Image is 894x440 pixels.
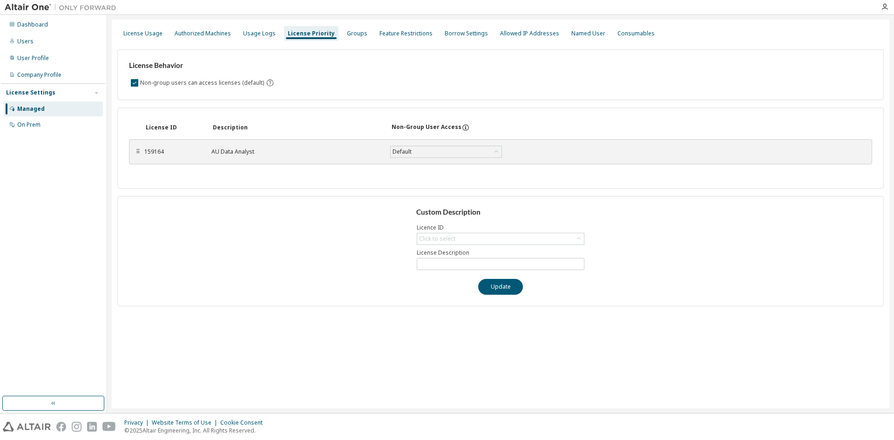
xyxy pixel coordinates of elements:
[6,89,55,96] div: License Settings
[419,235,455,243] div: Click to select
[124,426,268,434] p: © 2025 Altair Engineering, Inc. All Rights Reserved.
[500,30,559,37] div: Allowed IP Addresses
[417,233,584,244] div: Click to select
[124,419,152,426] div: Privacy
[3,422,51,432] img: altair_logo.svg
[123,30,163,37] div: License Usage
[175,30,231,37] div: Authorized Machines
[140,77,266,88] label: Non-group users can access licenses (default)
[129,61,273,70] h3: License Behavior
[478,279,523,295] button: Update
[152,419,220,426] div: Website Terms of Use
[417,249,584,257] label: License Description
[379,30,433,37] div: Feature Restrictions
[347,30,367,37] div: Groups
[211,148,379,156] div: AU Data Analyst
[17,121,41,129] div: On Prem
[416,208,585,217] h3: Custom Description
[56,422,66,432] img: facebook.svg
[72,422,81,432] img: instagram.svg
[102,422,116,432] img: youtube.svg
[243,30,276,37] div: Usage Logs
[17,38,34,45] div: Users
[213,124,380,131] div: Description
[5,3,121,12] img: Altair One
[17,21,48,28] div: Dashboard
[135,148,141,156] div: ⠿
[144,148,200,156] div: 159164
[266,79,274,87] svg: By default any user not assigned to any group can access any license. Turn this setting off to di...
[220,419,268,426] div: Cookie Consent
[288,30,335,37] div: License Priority
[417,224,584,231] label: Licence ID
[17,54,49,62] div: User Profile
[617,30,655,37] div: Consumables
[146,124,202,131] div: License ID
[391,147,413,157] div: Default
[17,71,61,79] div: Company Profile
[391,146,501,157] div: Default
[445,30,488,37] div: Borrow Settings
[392,123,461,132] div: Non-Group User Access
[87,422,97,432] img: linkedin.svg
[17,105,45,113] div: Managed
[571,30,605,37] div: Named User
